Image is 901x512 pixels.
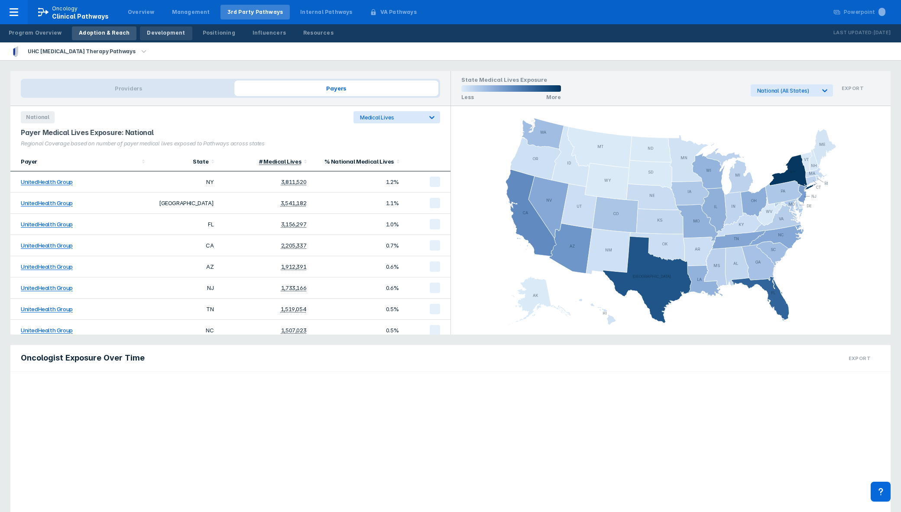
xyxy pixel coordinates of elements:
div: 1,519,054 [281,306,306,313]
a: UnitedHealth Group [21,179,73,186]
div: 1,507,023 [281,327,306,334]
div: 3,541,182 [281,200,306,207]
div: 1,733,166 [281,285,306,292]
a: Resources [296,26,340,40]
td: NJ [149,277,219,299]
td: AZ [149,256,219,277]
td: 0.6% [311,277,404,299]
div: Development [147,29,185,37]
p: Last Updated: [833,29,873,37]
a: 3rd Party Pathways [220,5,290,19]
div: Payer Medical Lives Exposure: National [21,129,440,137]
button: Export [836,80,880,97]
div: VA Pathways [380,8,417,16]
a: UnitedHealth Group [21,327,73,334]
a: UnitedHealth Group [21,264,73,270]
div: Influencers [253,29,286,37]
div: Adoption & Reach [79,29,130,37]
a: Program Overview [2,26,68,40]
div: Medical Lives [360,114,423,121]
div: 2,205,337 [281,242,306,249]
a: UnitedHealth Group [21,242,73,249]
div: Regional Coverage based on number of payer medical lives exposed to Pathways across states [21,140,440,147]
h3: Export [849,355,871,361]
td: 1.2% [311,171,404,193]
div: 3rd Party Pathways [227,8,283,16]
p: Oncology [52,5,78,13]
td: NC [149,320,219,341]
a: UnitedHealth Group [21,221,73,228]
div: UHC [MEDICAL_DATA] Therapy Pathways [24,45,139,58]
a: Overview [121,5,162,19]
div: Contact Support [871,482,891,502]
div: Payer [21,158,139,165]
span: Providers [23,81,234,96]
td: 0.5% [311,320,404,341]
td: TN [149,299,219,320]
a: UnitedHealth Group [21,306,73,313]
div: Internal Pathways [300,8,352,16]
td: 0.5% [311,299,404,320]
div: Positioning [203,29,235,37]
h1: State Medical Lives Exposure [461,76,561,85]
a: Management [165,5,217,19]
p: [DATE] [873,29,891,37]
p: More [546,94,561,100]
span: Clinical Pathways [52,13,109,20]
a: Adoption & Reach [72,26,136,40]
img: uhc-pathways [10,46,21,57]
a: UnitedHealth Group [21,200,73,207]
td: FL [149,214,219,235]
td: 1.0% [311,214,404,235]
div: 3,811,520 [281,179,306,186]
div: Resources [303,29,334,37]
span: Oncologist Exposure Over Time [21,353,145,363]
a: Development [140,26,192,40]
td: [GEOGRAPHIC_DATA] [149,193,219,214]
div: Program Overview [9,29,62,37]
h3: Export [842,85,864,91]
span: Payers [234,81,438,96]
p: Less [461,94,474,100]
a: Influencers [246,26,293,40]
div: Overview [128,8,155,16]
td: 0.7% [311,235,404,256]
a: Internal Pathways [293,5,359,19]
a: Positioning [196,26,242,40]
div: Powerpoint [844,8,885,16]
a: UnitedHealth Group [21,285,73,292]
span: National [21,111,55,123]
button: Export [843,348,887,368]
td: CA [149,235,219,256]
div: State [155,158,208,165]
div: # Medical Lives [259,158,301,165]
div: % National Medical Lives [317,158,394,165]
td: 0.6% [311,256,404,277]
td: NY [149,171,219,193]
div: National (All States) [757,87,816,94]
td: 1.1% [311,193,404,214]
div: Management [172,8,210,16]
div: 1,912,391 [281,264,306,270]
div: 3,156,297 [281,221,306,228]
